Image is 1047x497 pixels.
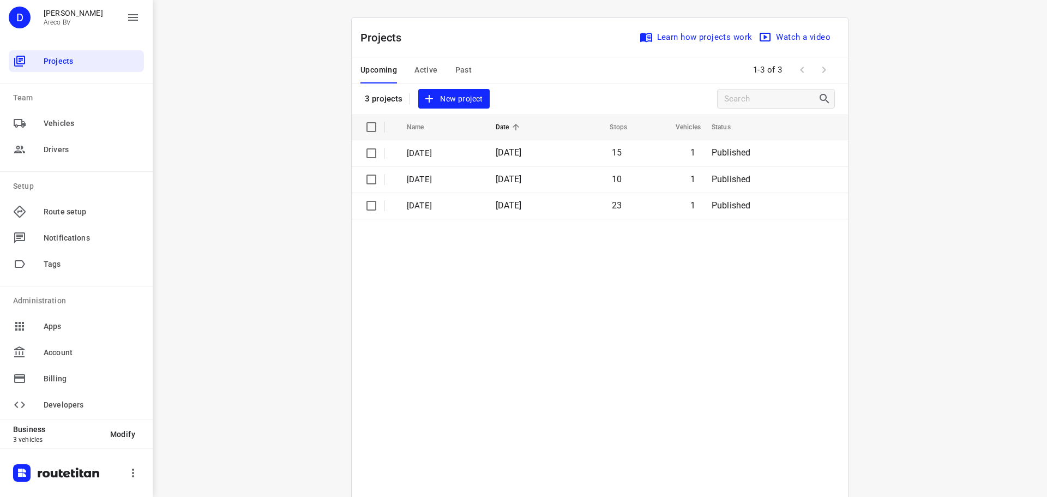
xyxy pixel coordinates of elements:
button: New project [418,89,489,109]
span: [DATE] [496,147,522,158]
span: Previous Page [791,59,813,81]
span: Drivers [44,144,140,155]
span: 10 [612,174,622,184]
div: Search [818,92,834,105]
p: Business [13,425,101,434]
span: Published [712,147,751,158]
span: Date [496,121,523,134]
p: [DATE] [407,173,479,186]
span: Stops [595,121,627,134]
button: Modify [101,424,144,444]
div: Developers [9,394,144,416]
span: Billing [44,373,140,385]
span: Projects [44,56,140,67]
input: Search projects [724,91,818,107]
span: Active [414,63,437,77]
div: Vehicles [9,112,144,134]
span: 23 [612,200,622,211]
span: [DATE] [496,174,522,184]
span: 1-3 of 3 [749,58,787,82]
span: Upcoming [360,63,397,77]
span: Modify [110,430,135,439]
span: Name [407,121,438,134]
span: Status [712,121,745,134]
div: D [9,7,31,28]
p: 3 projects [365,94,402,104]
span: Notifications [44,232,140,244]
p: Administration [13,295,144,307]
div: Notifications [9,227,144,249]
p: Didier Evrard [44,9,103,17]
span: Published [712,200,751,211]
div: Apps [9,315,144,337]
p: [DATE] [407,200,479,212]
span: 1 [690,174,695,184]
span: 1 [690,147,695,158]
div: Route setup [9,201,144,223]
span: Past [455,63,472,77]
div: Drivers [9,139,144,160]
span: Published [712,174,751,184]
div: Account [9,342,144,363]
span: Apps [44,321,140,332]
span: Vehicles [661,121,701,134]
span: Developers [44,399,140,411]
span: Tags [44,259,140,270]
span: 1 [690,200,695,211]
span: New project [425,92,483,106]
div: Tags [9,253,144,275]
p: Setup [13,181,144,192]
span: Next Page [813,59,835,81]
span: [DATE] [496,200,522,211]
p: [DATE] [407,147,479,160]
p: Projects [360,29,411,46]
span: 15 [612,147,622,158]
span: Account [44,347,140,358]
p: 3 vehicles [13,436,101,444]
div: Projects [9,50,144,72]
span: Route setup [44,206,140,218]
p: Team [13,92,144,104]
div: Billing [9,368,144,390]
p: Areco BV [44,19,103,26]
span: Vehicles [44,118,140,129]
